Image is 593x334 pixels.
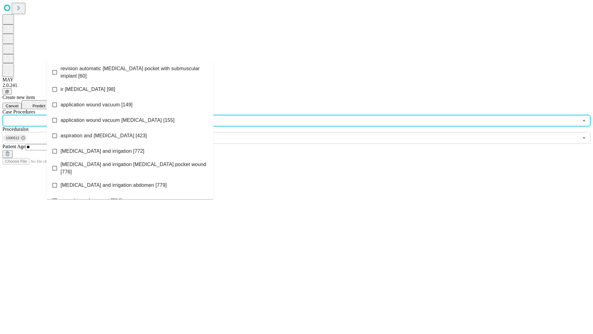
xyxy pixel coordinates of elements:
[32,104,45,108] span: Predict
[2,103,22,109] button: Cancel
[3,134,27,142] div: 1000512
[61,148,144,155] span: [MEDICAL_DATA] and irrigation [772]
[61,101,132,109] span: application wound vacuum [149]
[3,135,22,142] span: 1000512
[580,134,588,142] button: Open
[61,117,175,124] span: application wound vacuum [MEDICAL_DATA] [155]
[2,77,591,83] div: MAY
[61,197,122,204] span: wound vac placement [784]
[5,89,9,94] span: @
[61,161,208,176] span: [MEDICAL_DATA] and irrigation [MEDICAL_DATA] pocket wound [776]
[61,132,147,139] span: aspiration and [MEDICAL_DATA] [423]
[22,100,50,109] button: Predict
[61,65,208,80] span: revision automatic [MEDICAL_DATA] pocket with submuscular implant [60]
[2,144,25,149] span: Patient Age
[61,182,167,189] span: [MEDICAL_DATA] and irrigation abdomen [779]
[6,104,19,108] span: Cancel
[2,95,35,100] span: Create new item
[2,88,12,95] button: @
[61,86,115,93] span: ir [MEDICAL_DATA] [98]
[2,109,35,114] span: Scheduled Procedure
[2,126,28,132] span: Proceduralist
[2,83,591,88] div: 2.0.241
[580,116,588,125] button: Close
